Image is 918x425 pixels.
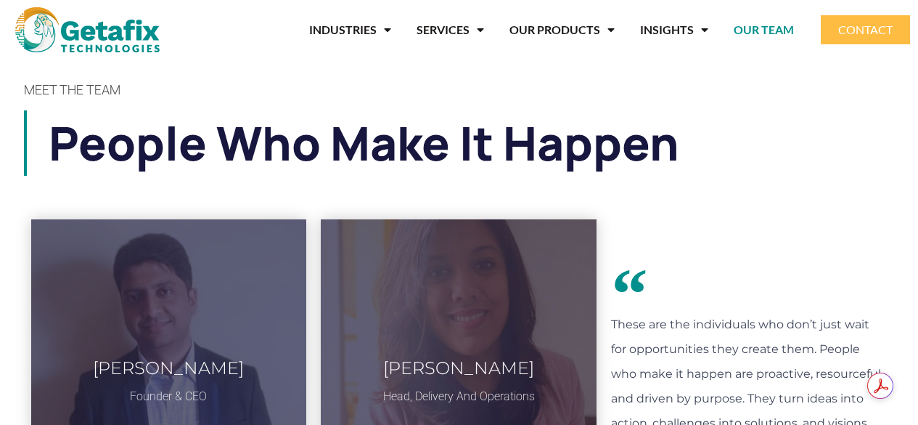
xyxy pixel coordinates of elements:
a: INSIGHTS [640,13,708,46]
img: web and mobile application development company [15,7,160,52]
a: OUR PRODUCTS [509,13,615,46]
a: SERVICES [417,13,484,46]
a: OUR TEAM [734,13,794,46]
span: CONTACT [838,24,893,36]
a: CONTACT [821,15,910,44]
nav: Menu [181,13,794,46]
h4: MEET THE TEAM [24,83,895,96]
a: INDUSTRIES [309,13,391,46]
h1: People who make it happen [49,110,895,176]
